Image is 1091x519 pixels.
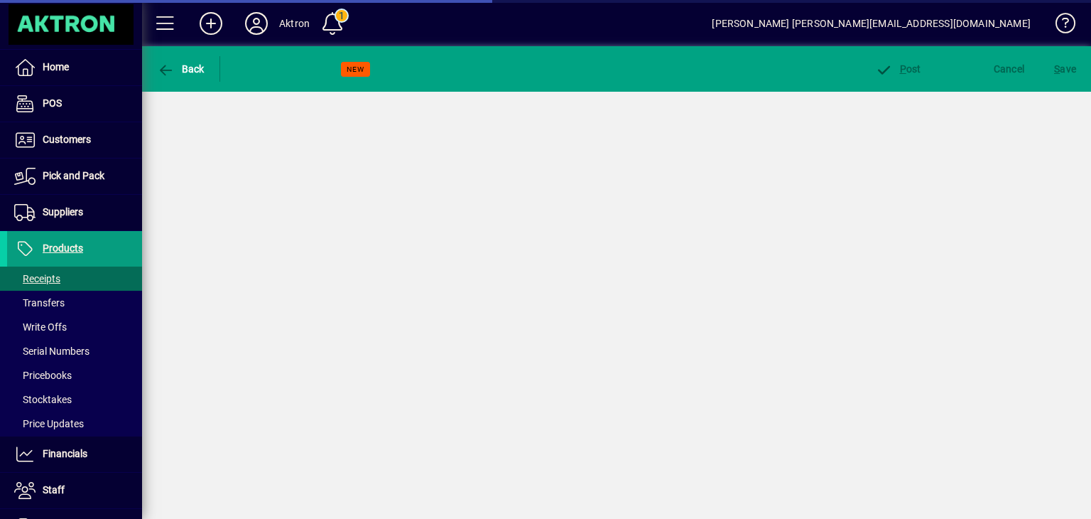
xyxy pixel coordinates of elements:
[1054,58,1076,80] span: ave
[1051,56,1080,82] button: Save
[7,315,142,339] a: Write Offs
[7,122,142,158] a: Customers
[43,242,83,254] span: Products
[279,12,310,35] div: Aktron
[43,484,65,496] span: Staff
[7,267,142,291] a: Receipts
[14,297,65,309] span: Transfers
[142,56,220,82] app-page-header-button: Back
[43,448,87,459] span: Financials
[14,346,89,357] span: Serial Numbers
[7,412,142,436] a: Price Updates
[7,195,142,230] a: Suppliers
[7,339,142,363] a: Serial Numbers
[43,61,69,73] span: Home
[872,56,925,82] button: Post
[7,437,142,472] a: Financials
[1045,3,1073,49] a: Knowledge Base
[157,63,205,75] span: Back
[153,56,208,82] button: Back
[7,50,142,85] a: Home
[7,159,142,194] a: Pick and Pack
[14,418,84,429] span: Price Updates
[43,170,104,181] span: Pick and Pack
[1054,63,1060,75] span: S
[7,86,142,122] a: POS
[7,363,142,387] a: Pricebooks
[347,65,364,74] span: NEW
[7,387,142,412] a: Stocktakes
[14,370,72,381] span: Pricebooks
[712,12,1031,35] div: [PERSON_NAME] [PERSON_NAME][EMAIL_ADDRESS][DOMAIN_NAME]
[14,273,60,284] span: Receipts
[43,206,83,218] span: Suppliers
[7,473,142,508] a: Staff
[43,134,91,145] span: Customers
[188,11,234,36] button: Add
[900,63,906,75] span: P
[234,11,279,36] button: Profile
[43,97,62,109] span: POS
[875,63,921,75] span: ost
[7,291,142,315] a: Transfers
[14,321,67,333] span: Write Offs
[14,394,72,405] span: Stocktakes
